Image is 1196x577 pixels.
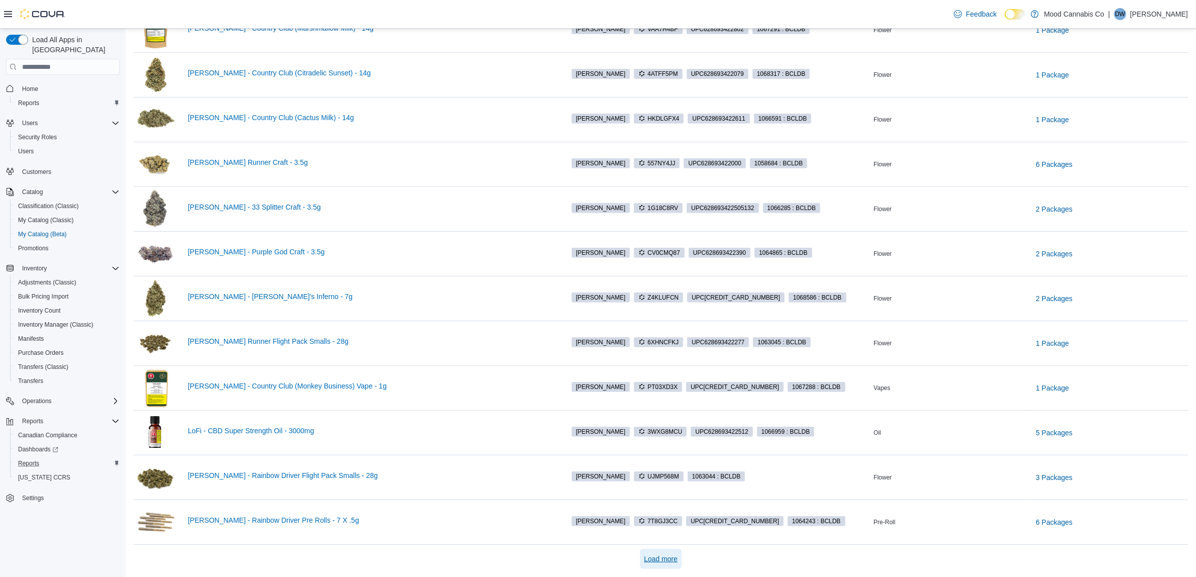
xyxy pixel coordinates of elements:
[14,471,120,484] span: Washington CCRS
[18,377,43,385] span: Transfers
[1115,8,1125,20] span: DW
[572,382,630,392] span: Woody Nelson
[10,96,124,110] button: Reports
[188,337,554,345] a: [PERSON_NAME] Runner Flight Pack Smalls - 28g
[18,278,76,286] span: Adjustments (Classic)
[14,305,120,317] span: Inventory Count
[2,116,124,130] button: Users
[572,24,630,34] span: Woody Nelson
[18,262,120,274] span: Inventory
[14,443,120,455] span: Dashboards
[136,153,176,176] img: Woody Nelson - Glade Runner Craft - 3.5g
[1032,154,1076,174] button: 6 Packages
[757,427,815,437] span: 1066959 : BCLDB
[14,305,65,317] a: Inventory Count
[10,241,124,255] button: Promotions
[638,382,678,392] span: PT03XD3X
[18,307,61,315] span: Inventory Count
[18,395,120,407] span: Operations
[576,25,626,34] span: [PERSON_NAME]
[136,100,176,140] img: Woody Nelson - Country Club (Cactus Milk) - 14g
[1032,244,1076,264] button: 2 Packages
[1032,333,1073,353] button: 1 Package
[638,69,678,78] span: 4ATFF5PM
[6,77,120,531] nav: Complex example
[14,131,61,143] a: Security Roles
[136,327,176,360] img: Woody Nelson - Glade Runner Flight Pack Smalls - 28g
[14,200,120,212] span: Classification (Classic)
[576,293,626,302] span: [PERSON_NAME]
[572,516,630,526] span: Woody Nelson
[136,413,176,453] img: LoFi - CBD Super Strength Oil - 3000mg
[634,24,682,34] span: VAA7H4BF
[693,248,746,257] span: UPC 628693422390
[1036,159,1072,169] span: 6 Packages
[10,290,124,304] button: Bulk Pricing Import
[14,131,120,143] span: Security Roles
[14,291,73,303] a: Bulk Pricing Import
[10,470,124,485] button: [US_STATE] CCRS
[1032,467,1076,488] button: 3 Packages
[14,200,83,212] a: Classification (Classic)
[634,114,684,124] span: HKDLGFX4
[1005,9,1026,20] input: Dark Mode
[10,360,124,374] button: Transfers (Classic)
[1036,249,1072,259] span: 2 Packages
[634,337,683,347] span: 6XHNCFKJ
[1108,8,1110,20] p: |
[638,472,679,481] span: UJMP568M
[1114,8,1126,20] div: Dan Worsnop
[2,414,124,428] button: Reports
[10,442,124,456] a: Dashboards
[18,166,55,178] a: Customers
[188,427,554,435] a: LoFi - CBD Super Strength Oil - 3000mg
[634,427,687,437] span: 3WXG8MCU
[14,361,120,373] span: Transfers (Classic)
[14,319,97,331] a: Inventory Manager (Classic)
[10,304,124,318] button: Inventory Count
[136,460,176,495] img: Woody Nelson - Rainbow Driver Flight Pack Smalls - 28g
[692,472,741,481] span: 1063044 : BCLDB
[572,69,630,79] span: Woody Nelson
[14,347,68,359] a: Purchase Orders
[10,428,124,442] button: Canadian Compliance
[872,158,1030,170] div: Flower
[687,69,748,79] span: UPC628693422079
[18,492,48,504] a: Settings
[1036,383,1069,393] span: 1 Package
[14,97,43,109] a: Reports
[14,457,43,469] a: Reports
[1032,20,1073,40] button: 1 Package
[14,443,62,455] a: Dashboards
[687,337,749,347] span: UPC628693422277
[136,242,176,265] img: Woody Nelson - Purple God Craft - 3.5g
[634,248,685,258] span: CV0CMQ87
[688,159,741,168] span: UPC 628693422000
[757,69,806,78] span: 1068317 : BCLDB
[22,397,52,405] span: Operations
[872,337,1030,349] div: Flower
[1036,115,1069,125] span: 1 Package
[687,293,785,303] span: UPC628693422949
[18,117,42,129] button: Users
[638,338,679,347] span: 6XHNCFKJ
[695,427,748,436] span: UPC 628693422512
[18,186,47,198] button: Catalog
[188,471,554,479] a: [PERSON_NAME] - Rainbow Driver Flight Pack Smalls - 28g
[18,165,120,178] span: Customers
[10,199,124,213] button: Classification (Classic)
[10,456,124,470] button: Reports
[872,24,1030,36] div: Flower
[1032,512,1076,532] button: 6 Packages
[634,471,684,482] span: UJMP568M
[872,382,1030,394] div: Vapes
[188,158,554,166] a: [PERSON_NAME] Runner Craft - 3.5g
[10,144,124,158] button: Users
[687,203,758,213] span: UPC628693422505132
[2,394,124,408] button: Operations
[576,338,626,347] span: [PERSON_NAME]
[14,276,80,288] a: Adjustments (Classic)
[644,554,678,564] span: Load more
[638,517,678,526] span: 7T8GJ3CC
